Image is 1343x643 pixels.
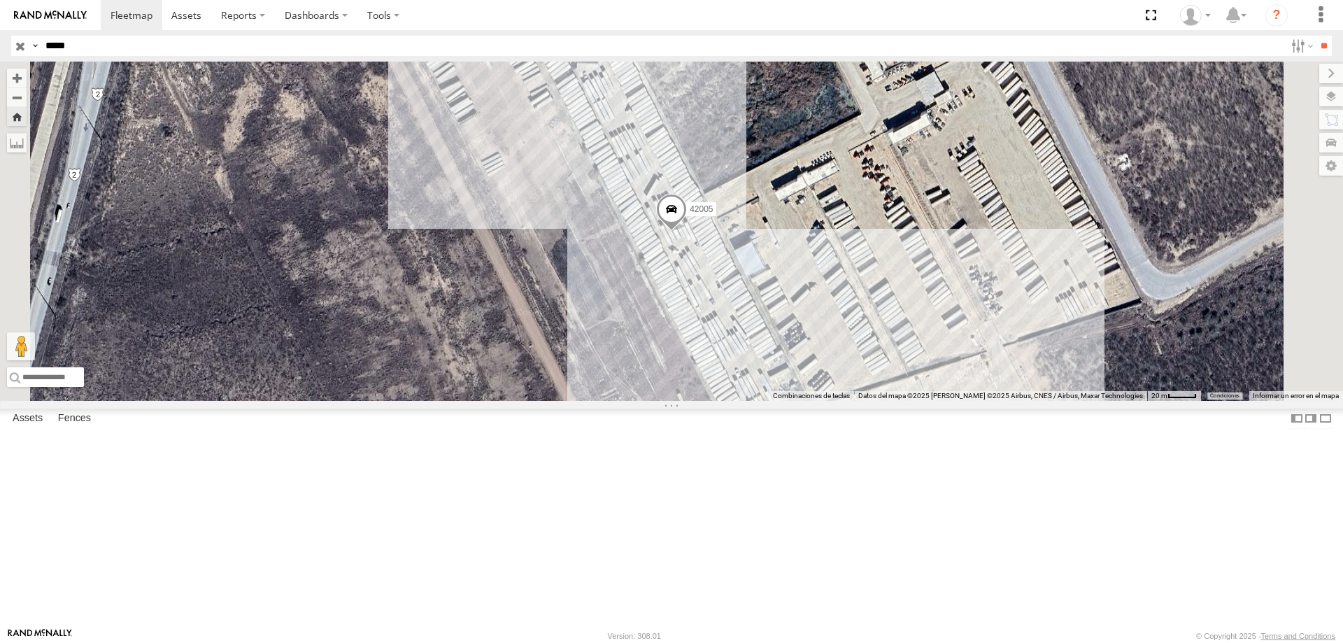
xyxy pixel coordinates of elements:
[29,36,41,56] label: Search Query
[1210,393,1239,399] a: Condiciones (se abre en una nueva pestaña)
[1196,632,1335,640] div: © Copyright 2025 -
[1147,391,1201,401] button: Escala del mapa: 20 m por 38 píxeles
[1151,392,1167,400] span: 20 m
[7,87,27,107] button: Zoom out
[7,332,35,360] button: Arrastra el hombrecito naranja al mapa para abrir Street View
[6,409,50,428] label: Assets
[51,409,98,428] label: Fences
[1319,409,1333,429] label: Hide Summary Table
[858,392,1143,400] span: Datos del mapa ©2025 [PERSON_NAME] ©2025 Airbus, CNES / Airbus, Maxar Technologies
[690,204,713,214] span: 42005
[1319,156,1343,176] label: Map Settings
[1265,4,1288,27] i: ?
[1253,392,1339,400] a: Informar un error en el mapa
[1290,409,1304,429] label: Dock Summary Table to the Left
[14,10,87,20] img: rand-logo.svg
[8,629,72,643] a: Visit our Website
[1286,36,1316,56] label: Search Filter Options
[1175,5,1216,26] div: Juan Lopez
[608,632,661,640] div: Version: 308.01
[7,107,27,126] button: Zoom Home
[1304,409,1318,429] label: Dock Summary Table to the Right
[1261,632,1335,640] a: Terms and Conditions
[7,69,27,87] button: Zoom in
[7,133,27,153] label: Measure
[773,391,850,401] button: Combinaciones de teclas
